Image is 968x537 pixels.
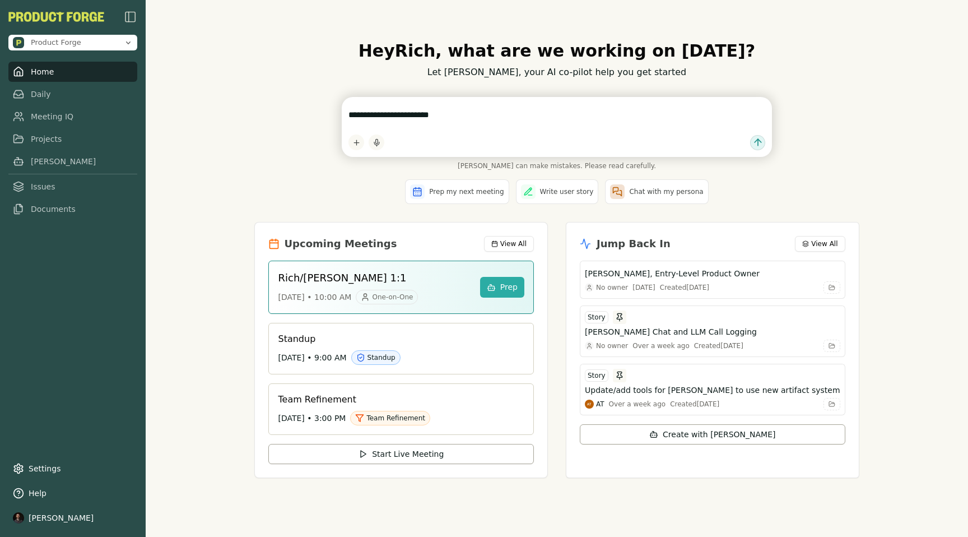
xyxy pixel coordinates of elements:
[629,187,703,196] span: Chat with my persona
[278,270,471,285] h3: Rich/[PERSON_NAME] 1:1
[284,236,397,252] h2: Upcoming Meetings
[278,393,515,406] h3: Team Refinement
[268,383,534,435] a: Team Refinement[DATE] • 3:00 PMTeam Refinement
[348,135,364,150] button: Add content to chat
[670,400,719,409] div: Created [DATE]
[8,84,137,104] a: Daily
[500,239,527,248] span: View All
[811,239,837,248] span: View All
[596,341,628,350] span: No owner
[663,429,775,440] span: Create with [PERSON_NAME]
[13,512,24,524] img: profile
[8,107,137,127] a: Meeting IQ
[8,199,137,219] a: Documents
[8,35,137,50] button: Open organization switcher
[632,283,655,292] div: [DATE]
[585,326,840,337] button: [PERSON_NAME] Chat and LLM Call Logging
[8,62,137,82] a: Home
[13,37,24,48] img: Product Forge
[268,444,534,464] button: Start Live Meeting
[8,129,137,149] a: Projects
[8,483,137,503] button: Help
[254,41,859,61] h1: Hey Rich , what are we working on [DATE]?
[484,236,534,252] button: View All
[660,283,709,292] div: Created [DATE]
[597,236,671,252] h2: Jump Back In
[580,424,845,445] button: Create with [PERSON_NAME]
[8,177,137,197] a: Issues
[405,179,509,204] button: Prep my next meeting
[268,323,534,374] a: Standup[DATE] • 9:00 AMStandup
[372,448,444,460] span: Start Live Meeting
[500,281,518,293] span: Prep
[605,179,708,204] button: Chat with my persona
[254,66,859,79] p: Let [PERSON_NAME], your AI co-pilot help you get started
[8,151,137,172] a: [PERSON_NAME]
[585,268,840,279] button: [PERSON_NAME], Entry-Level Product Owner
[429,187,504,196] span: Prep my next meeting
[278,332,515,346] h3: Standup
[609,400,666,409] div: Over a week ago
[278,290,471,304] div: [DATE] • 10:00 AM
[350,411,430,425] div: Team Refinement
[8,508,137,528] button: [PERSON_NAME]
[8,12,104,22] img: Product Forge
[750,135,765,150] button: Send message
[342,161,772,170] span: [PERSON_NAME] can make mistakes. Please read carefully.
[351,350,401,365] div: Standup
[596,400,604,409] span: AT
[369,135,384,150] button: Start dictation
[632,341,690,350] div: Over a week ago
[795,236,845,252] button: View All
[31,38,81,48] span: Product Forge
[585,369,608,382] div: Story
[278,411,515,425] div: [DATE] • 3:00 PM
[694,341,743,350] div: Created [DATE]
[585,400,594,409] img: Adam Tucker
[540,187,594,196] span: Write user story
[585,326,757,337] h3: [PERSON_NAME] Chat and LLM Call Logging
[356,290,418,304] div: One-on-One
[124,10,137,24] img: sidebar
[516,179,599,204] button: Write user story
[585,311,608,323] div: Story
[585,268,760,279] h3: [PERSON_NAME], Entry-Level Product Owner
[268,261,534,314] a: Rich/[PERSON_NAME] 1:1[DATE] • 10:00 AMOne-on-OnePrep
[585,385,840,396] button: Update/add tools for [PERSON_NAME] to use new artifact system
[8,12,104,22] button: PF-Logo
[278,350,515,365] div: [DATE] • 9:00 AM
[8,459,137,479] a: Settings
[596,283,628,292] span: No owner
